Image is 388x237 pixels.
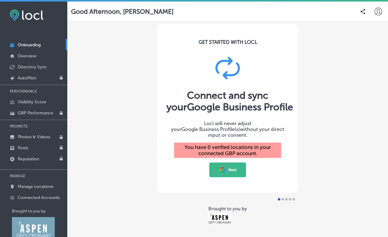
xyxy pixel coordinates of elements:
div: Locl will never adjust your without your direct input or consent. [166,120,289,138]
div: Brought to you by [208,206,247,212]
p: Manage Locations [18,184,53,189]
div: You have 0 verified locations in your connected GBP account. [174,143,281,158]
p: Onboarding [18,42,41,48]
img: fda3e92497d09a02dc62c9cd864e3231.png [10,10,43,21]
p: GBP Performance [18,110,53,116]
p: Photos & Videos [18,134,50,140]
p: AutoPilot [18,75,36,81]
span: Google Business Profile(s) [181,126,240,132]
p: Connected Accounts [18,195,60,200]
p: Reputation [18,156,39,162]
p: Good Afternoon, [PERSON_NAME] [71,8,173,15]
div: Connect and sync your [166,90,289,113]
p: Posts [18,145,28,151]
img: Aspen [208,213,232,224]
p: Directory Sync [18,64,47,70]
button: Next [209,162,246,177]
div: GET STARTED WITH LOCL [199,39,257,45]
span: Google Business Profile [187,101,293,113]
p: Brought to you by [12,209,67,213]
p: Overview [18,53,36,59]
p: Visibility Score [18,99,46,105]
